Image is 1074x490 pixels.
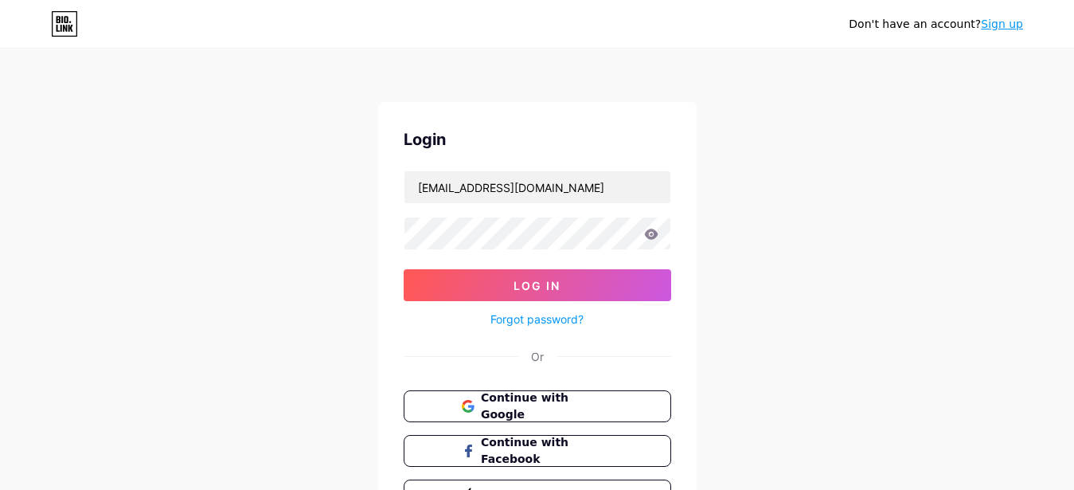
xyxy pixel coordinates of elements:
[981,18,1023,30] a: Sign up
[404,390,671,422] button: Continue with Google
[404,127,671,151] div: Login
[404,435,671,467] button: Continue with Facebook
[849,16,1023,33] div: Don't have an account?
[490,311,584,327] a: Forgot password?
[514,279,560,292] span: Log In
[481,390,612,423] span: Continue with Google
[404,269,671,301] button: Log In
[531,348,544,365] div: Or
[481,434,612,468] span: Continue with Facebook
[404,171,670,203] input: Username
